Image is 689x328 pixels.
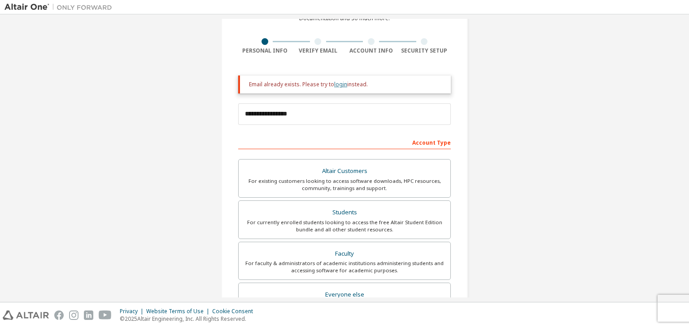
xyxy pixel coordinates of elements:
div: For currently enrolled students looking to access the free Altair Student Edition bundle and all ... [244,219,445,233]
div: Account Info [344,47,398,54]
div: Verify Email [292,47,345,54]
div: Security Setup [398,47,451,54]
img: Altair One [4,3,117,12]
div: Website Terms of Use [146,308,212,315]
div: Faculty [244,248,445,260]
div: Account Type [238,135,451,149]
div: Altair Customers [244,165,445,177]
p: © 2025 Altair Engineering, Inc. All Rights Reserved. [120,315,258,323]
div: Students [244,206,445,219]
div: Personal Info [238,47,292,54]
img: facebook.svg [54,310,64,320]
img: youtube.svg [99,310,112,320]
div: For faculty & administrators of academic institutions administering students and accessing softwa... [244,260,445,274]
div: Email already exists. Please try to instead. [249,81,444,88]
div: Everyone else [244,288,445,301]
div: Privacy [120,308,146,315]
div: For existing customers looking to access software downloads, HPC resources, community, trainings ... [244,177,445,192]
img: instagram.svg [69,310,78,320]
a: login [334,80,347,88]
div: Cookie Consent [212,308,258,315]
img: linkedin.svg [84,310,93,320]
img: altair_logo.svg [3,310,49,320]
